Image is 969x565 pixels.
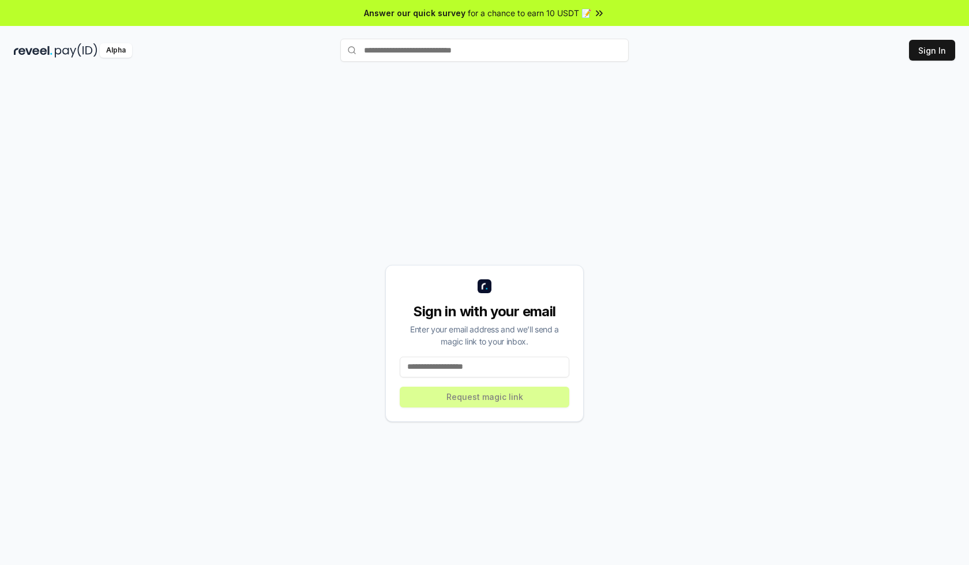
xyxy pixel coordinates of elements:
[468,7,591,19] span: for a chance to earn 10 USDT 📝
[909,40,955,61] button: Sign In
[478,279,491,293] img: logo_small
[100,43,132,58] div: Alpha
[400,323,569,347] div: Enter your email address and we’ll send a magic link to your inbox.
[400,302,569,321] div: Sign in with your email
[364,7,465,19] span: Answer our quick survey
[14,43,52,58] img: reveel_dark
[55,43,97,58] img: pay_id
